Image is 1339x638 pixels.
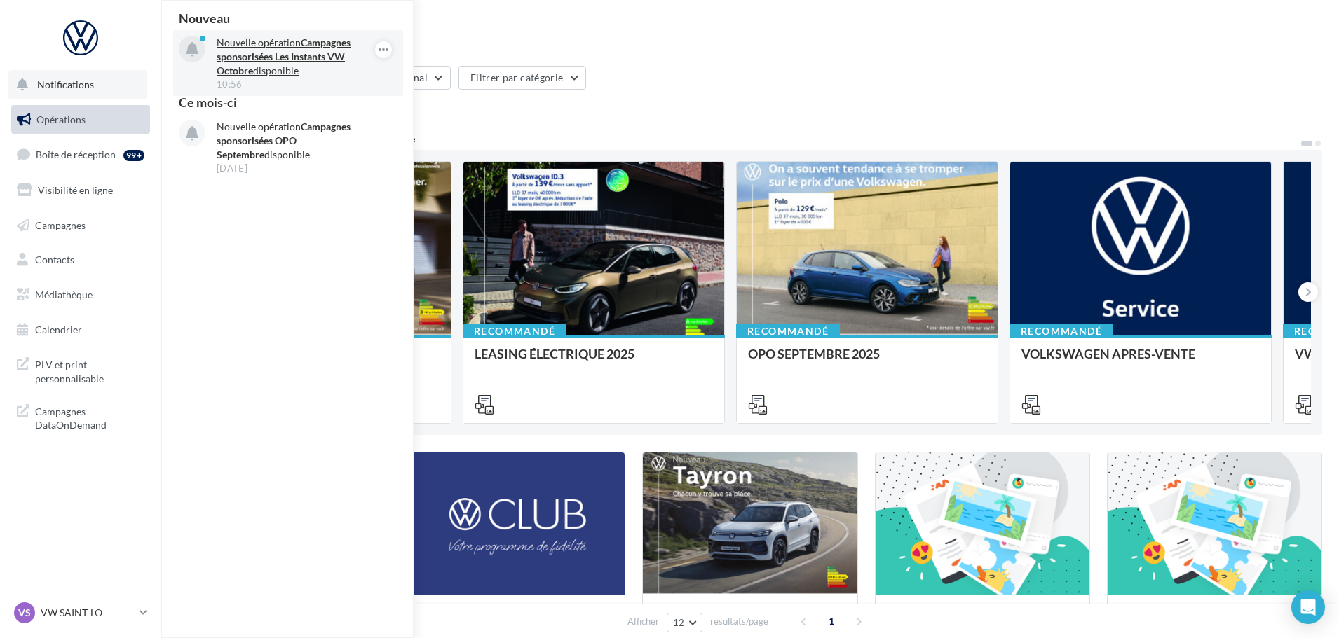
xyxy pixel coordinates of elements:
button: 12 [667,613,702,632]
div: 6 opérations recommandées par votre enseigne [178,133,1300,144]
div: 99+ [123,150,144,161]
a: Visibilité en ligne [8,176,153,205]
div: OPO SEPTEMBRE 2025 [748,347,986,375]
span: 1 [820,610,843,632]
span: Médiathèque [35,289,93,300]
button: Filtrer par catégorie [458,66,586,90]
div: Opérations marketing [178,22,1322,43]
span: Visibilité en ligne [38,184,113,196]
a: Médiathèque [8,280,153,310]
span: Calendrier [35,324,82,335]
a: VS VW SAINT-LO [11,599,150,626]
span: 12 [673,617,685,628]
a: Contacts [8,245,153,275]
span: VS [18,606,31,620]
a: Campagnes [8,211,153,240]
div: Recommandé [463,324,566,339]
p: VW SAINT-LO [41,606,134,620]
span: Boîte de réception [36,148,116,160]
span: PLV et print personnalisable [35,355,144,385]
a: Calendrier [8,315,153,345]
div: Recommandé [736,324,840,339]
span: Contacts [35,254,74,265]
button: Notifications [8,70,147,99]
div: LEASING ÉLECTRIQUE 2025 [475,347,713,375]
div: VOLKSWAGEN APRES-VENTE [1021,347,1260,375]
div: Recommandé [1010,324,1113,339]
span: Notifications [37,78,94,90]
div: Open Intercom Messenger [1291,590,1325,624]
span: résultats/page [710,615,768,628]
span: Opérations [36,113,86,125]
a: Opérations [8,105,153,134]
a: Campagnes DataOnDemand [8,396,153,438]
a: PLV et print personnalisable [8,349,153,391]
span: Campagnes DataOnDemand [35,402,144,432]
a: Boîte de réception99+ [8,139,153,169]
span: Afficher [627,615,659,628]
span: Campagnes [35,219,86,230]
